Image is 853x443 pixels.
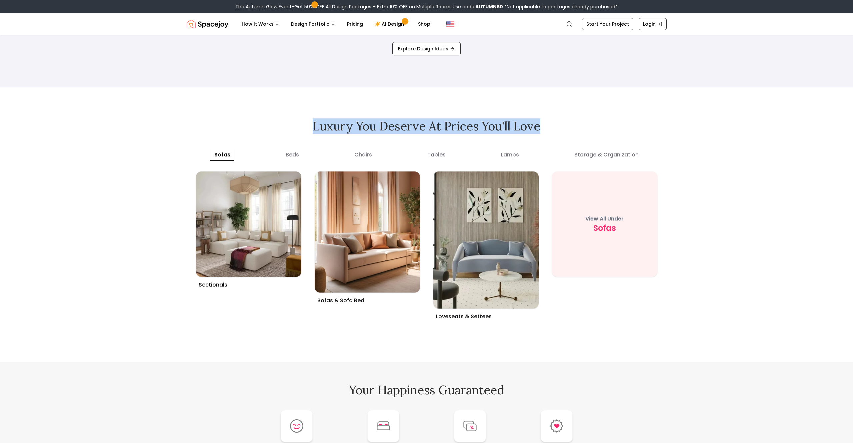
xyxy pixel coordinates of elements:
button: chairs [350,149,376,161]
img: Sectionals [196,171,301,277]
a: Loveseats & SetteesLoveseats & Settees [429,167,543,325]
a: Login [639,18,667,30]
a: View All Undersofas [548,167,661,325]
a: Explore Design Ideas [392,42,461,55]
nav: Main [236,17,436,31]
nav: Global [187,13,667,35]
img: A True-to-Life<br/>Preview [377,421,390,430]
b: AUTUMN50 [475,3,503,10]
button: Design Portfolio [286,17,340,31]
button: beds [282,149,303,161]
span: Use code: [453,3,503,10]
h3: Loveseats & Settees [433,309,539,321]
button: storage & organization [570,149,643,161]
button: How It Works [236,17,284,31]
button: lamps [497,149,523,161]
h3: Sectionals [196,277,301,289]
a: Spacejoy [187,17,228,31]
img: Sofas & Sofa Bed [315,171,420,293]
a: Shop [413,17,436,31]
a: Start Your Project [582,18,633,30]
span: sofas [593,223,616,234]
img: Handpicked<br/>Furniture/Decor [463,421,477,431]
a: SectionalsSectionals [192,167,305,293]
h2: Your Happiness Guaranteed [187,383,667,397]
button: sofas [210,149,234,161]
button: tables [423,149,450,161]
h2: Luxury you deserve at prices you'll love [187,119,667,133]
img: Loved by<br/>Thousands [550,419,563,433]
img: United States [446,20,454,28]
a: Pricing [342,17,368,31]
h3: Sofas & Sofa Bed [315,293,420,305]
span: *Not applicable to packages already purchased* [503,3,618,10]
img: Expert Designers<br/>Who Get You [290,419,303,433]
img: Spacejoy Logo [187,17,228,31]
a: AI Design [370,17,411,31]
a: Sofas & Sofa BedSofas & Sofa Bed [311,167,424,309]
p: View All Under [585,215,624,223]
div: The Autumn Glow Event-Get 50% OFF All Design Packages + Extra 10% OFF on Multiple Rooms. [235,3,618,10]
img: Loveseats & Settees [433,171,539,309]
